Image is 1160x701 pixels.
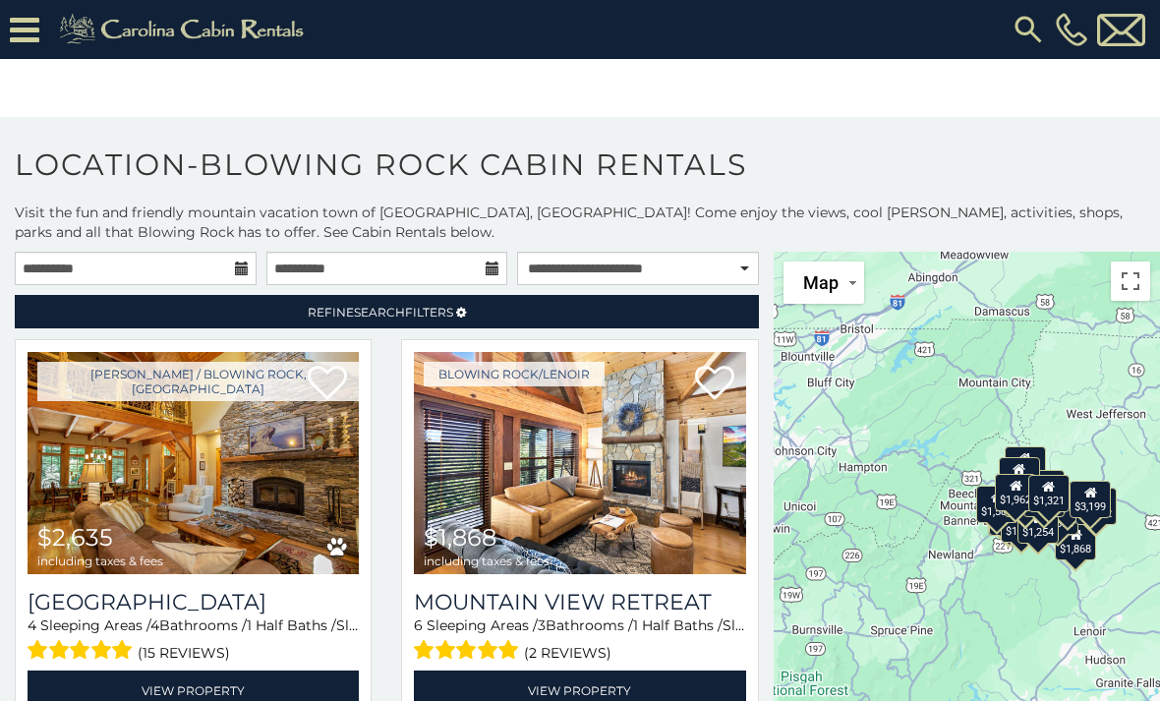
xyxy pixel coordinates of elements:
div: $1,426 [1047,481,1088,518]
div: $1,657 [999,457,1040,495]
div: $3,199 [1071,481,1112,518]
div: $1,235 [1001,505,1042,543]
a: Mountain Song Lodge $2,635 including taxes & fees [28,352,359,574]
span: $1,868 [424,523,496,552]
div: $3,292 [1075,488,1117,525]
span: 4 [150,616,159,634]
a: [GEOGRAPHIC_DATA] [28,589,359,615]
a: Mountain View Retreat [414,589,745,615]
img: Khaki-logo.png [49,10,320,49]
span: (15 reviews) [138,640,230,666]
span: Search [354,305,405,320]
a: Blowing Rock/Lenoir [424,362,605,386]
a: Mountain View Retreat $1,868 including taxes & fees [414,352,745,574]
button: Change map style [783,262,864,304]
div: $1,254 [1017,506,1059,544]
span: 1 Half Baths / [633,616,723,634]
h3: Mountain Song Lodge [28,589,359,615]
div: Sleeping Areas / Bathrooms / Sleeps: [414,615,745,666]
span: 3 [538,616,546,634]
div: $1,445 [1023,469,1065,506]
span: (2 reviews) [524,640,611,666]
a: [PERSON_NAME] / Blowing Rock, [GEOGRAPHIC_DATA] [37,362,359,401]
img: search-regular.svg [1011,12,1046,47]
div: $2,354 [1005,445,1046,483]
a: RefineSearchFilters [15,295,759,328]
button: Toggle fullscreen view [1111,262,1150,301]
span: Map [803,272,839,293]
span: $2,635 [37,523,113,552]
img: Mountain Song Lodge [28,352,359,574]
span: Refine Filters [308,305,453,320]
div: $1,962 [995,474,1036,511]
span: 6 [414,616,423,634]
div: $1,868 [1056,522,1097,559]
span: 4 [28,616,36,634]
div: Sleeping Areas / Bathrooms / Sleeps: [28,615,359,666]
div: $2,182 [1023,480,1065,517]
img: Mountain View Retreat [414,352,745,574]
span: including taxes & fees [37,555,163,567]
span: 1 Half Baths / [247,616,336,634]
div: $1,582 [976,485,1017,522]
span: including taxes & fees [424,555,550,567]
a: Add to favorites [695,364,734,405]
div: $1,321 [1028,475,1070,512]
a: [PHONE_NUMBER] [1051,13,1092,46]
